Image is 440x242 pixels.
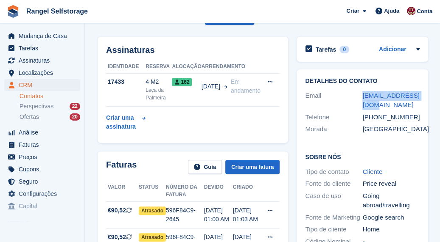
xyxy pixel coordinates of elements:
div: Tipo de contato [305,167,362,177]
a: menu [4,188,80,200]
div: Google search [362,213,420,223]
a: menu [4,55,80,66]
div: 17433 [106,77,146,86]
div: Home [362,225,420,234]
span: Em andamento [231,78,261,94]
div: [GEOGRAPHIC_DATA] [362,124,420,134]
a: menu [4,151,80,163]
div: 4 M2 [146,77,172,86]
span: 162 [172,78,192,86]
a: menu [4,126,80,138]
div: Price reveal [362,179,420,189]
span: Tarefas [19,42,70,54]
div: Leça da Palmeira [146,86,172,102]
a: menu [4,200,80,212]
div: [DATE] 01:03 AM [233,206,262,224]
div: 22 [70,103,80,110]
th: Status [139,181,166,202]
span: Assinaturas [19,55,70,66]
a: menu [4,176,80,187]
span: Vitrine [8,219,84,228]
a: menu [4,30,80,42]
span: Perspectivas [20,102,53,110]
span: Ajuda [384,7,399,15]
h2: Detalhes do contato [305,78,420,85]
h2: Faturas [106,160,137,174]
div: Morada [305,124,362,134]
a: Guia [188,160,222,174]
th: Reserva [146,60,172,74]
th: Devido [204,181,233,202]
div: Tipo de cliente [305,225,362,234]
th: Arrendamento [202,60,262,74]
div: 596F84C9-2645 [166,206,204,224]
img: Diana Moreira [407,7,415,15]
a: Ofertas 20 [20,113,80,121]
img: stora-icon-8386f47178a22dfd0bd8f6a31ec36ba5ce8667c1dd55bd0f319d3a0aa187defe.svg [7,5,20,18]
span: €90,52 [108,233,126,242]
a: menu [4,42,80,54]
a: Contatos [20,92,80,100]
span: Capital [19,200,70,212]
a: menu [4,67,80,79]
span: CRM [19,79,70,91]
h2: Sobre Nós [305,152,420,161]
th: Criado [233,181,262,202]
span: Análise [19,126,70,138]
span: Criar [346,7,359,15]
a: menu [4,163,80,175]
div: [PHONE_NUMBER] [362,113,420,122]
a: Perspectivas 22 [20,102,80,111]
th: Valor [106,181,139,202]
a: Criar uma assinatura [106,110,146,135]
a: Adicionar [379,45,406,55]
div: Telefone [305,113,362,122]
h2: Assinaturas [106,45,280,55]
a: Rangel Selfstorage [23,4,91,18]
span: Preços [19,151,70,163]
a: menu [4,79,80,91]
span: Seguro [19,176,70,187]
div: 20 [70,113,80,121]
th: Número da fatura [166,181,204,202]
h2: Tarefas [315,46,336,53]
span: Mudança de Casa [19,30,70,42]
span: Conta [417,7,432,16]
span: Localizações [19,67,70,79]
div: Email [305,91,362,110]
span: Atrasado [139,206,166,215]
div: Caso de uso [305,191,362,210]
th: Identidade [106,60,146,74]
span: [DATE] [202,82,220,91]
span: Configurações [19,188,70,200]
a: menu [4,139,80,151]
div: [DATE] 01:00 AM [204,206,233,224]
a: Criar uma fatura [225,160,280,174]
div: Criar uma assinatura [106,113,140,131]
span: Faturas [19,139,70,151]
a: Cliente [362,168,382,175]
span: Ofertas [20,113,39,121]
a: [EMAIL_ADDRESS][DOMAIN_NAME] [362,92,419,109]
div: Fonte de Marketing [305,213,362,223]
span: €90,52 [108,206,126,215]
th: Alocação [172,60,201,74]
div: 0 [339,46,349,53]
div: Going abroad/travelling [362,191,420,210]
span: Cupons [19,163,70,175]
div: Fonte do cliente [305,179,362,189]
span: Atrasado [139,233,166,242]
